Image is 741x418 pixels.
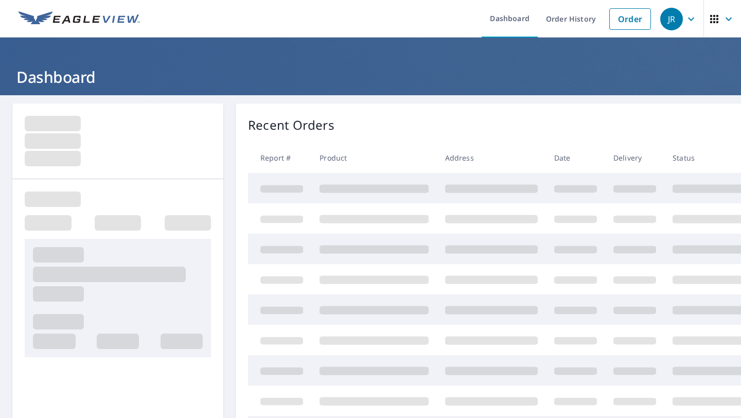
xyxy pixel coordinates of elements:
[19,11,140,27] img: EV Logo
[605,143,664,173] th: Delivery
[660,8,683,30] div: JR
[609,8,651,30] a: Order
[248,116,334,134] p: Recent Orders
[248,143,311,173] th: Report #
[546,143,605,173] th: Date
[311,143,437,173] th: Product
[437,143,546,173] th: Address
[12,66,729,88] h1: Dashboard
